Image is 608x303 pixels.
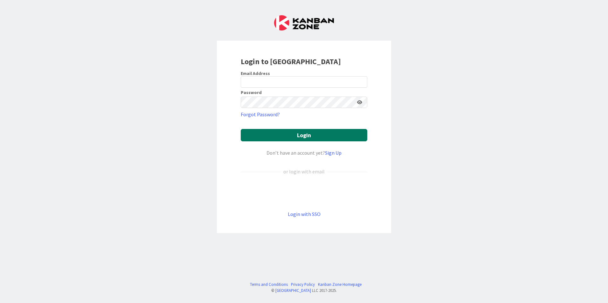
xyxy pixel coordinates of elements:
div: Don’t have an account yet? [241,149,367,157]
label: Password [241,90,262,95]
a: Sign Up [325,150,342,156]
div: © LLC 2017- 2025 . [247,287,362,293]
iframe: Sign in with Google Button [238,186,370,200]
a: Forgot Password? [241,111,280,118]
b: Login to [GEOGRAPHIC_DATA] [241,57,341,66]
a: Terms and Conditions [250,281,288,287]
div: or login with email [282,168,326,175]
img: Kanban Zone [274,15,334,30]
button: Login [241,129,367,141]
a: Kanban Zone Homepage [318,281,362,287]
a: Login with SSO [288,211,321,217]
a: [GEOGRAPHIC_DATA] [275,288,311,293]
label: Email Address [241,71,270,76]
a: Privacy Policy [291,281,315,287]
